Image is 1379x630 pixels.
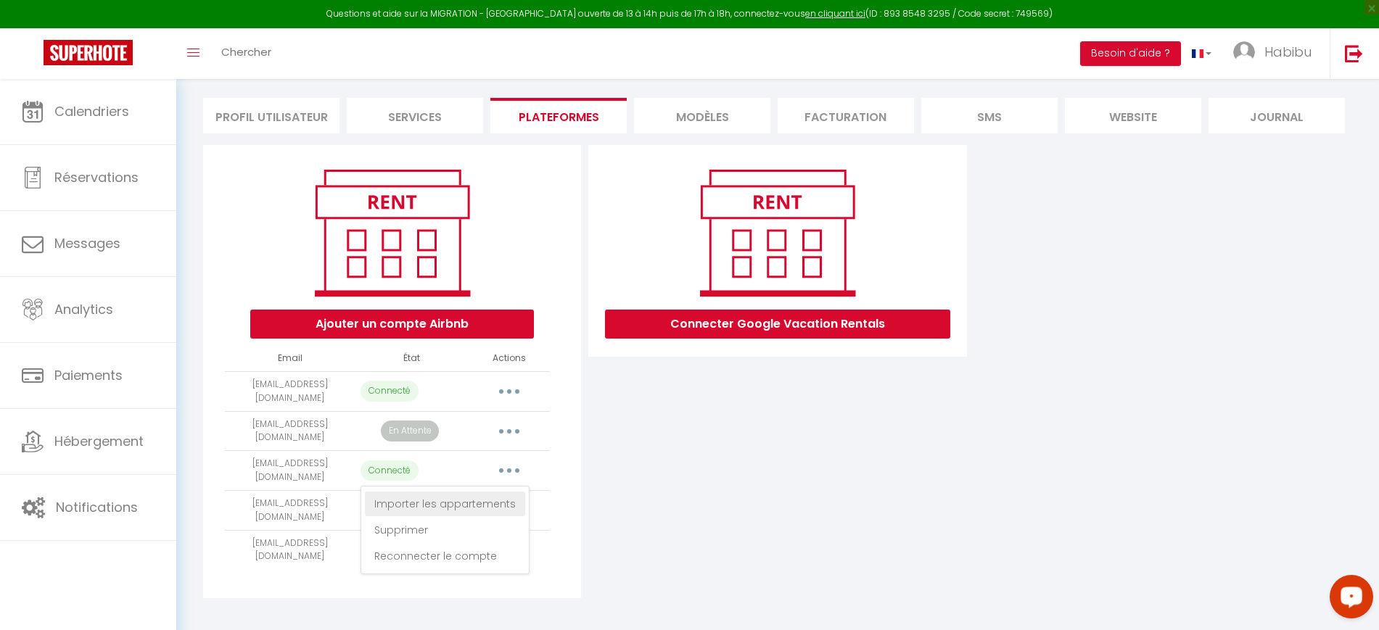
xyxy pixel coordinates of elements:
[778,98,914,133] li: Facturation
[361,381,419,402] p: Connecté
[54,234,120,252] span: Messages
[225,346,355,371] th: Email
[1345,44,1363,62] img: logout
[1318,569,1379,630] iframe: LiveChat chat widget
[250,310,534,339] button: Ajouter un compte Airbnb
[1264,43,1312,61] span: Habibu
[1209,98,1345,133] li: Journal
[225,530,355,570] td: [EMAIL_ADDRESS][DOMAIN_NAME]
[921,98,1058,133] li: SMS
[381,420,439,442] p: En Attente
[634,98,770,133] li: MODÈLES
[365,492,525,516] a: Importer les appartements
[221,44,271,59] span: Chercher
[365,518,525,542] a: Supprimer
[805,7,865,20] a: en cliquant ici
[1065,98,1201,133] li: website
[605,310,950,339] button: Connecter Google Vacation Rentals
[347,98,483,133] li: Services
[203,98,339,133] li: Profil Utilisateur
[1233,41,1255,63] img: ...
[210,28,282,79] a: Chercher
[300,163,485,302] img: rent.png
[54,432,144,450] span: Hébergement
[1080,41,1181,66] button: Besoin d'aide ?
[490,98,627,133] li: Plateformes
[355,346,469,371] th: État
[469,346,550,371] th: Actions
[54,168,139,186] span: Réservations
[361,460,419,481] p: Connecté
[225,451,355,491] td: [EMAIL_ADDRESS][DOMAIN_NAME]
[225,411,355,451] td: [EMAIL_ADDRESS][DOMAIN_NAME]
[225,490,355,530] td: [EMAIL_ADDRESS][DOMAIN_NAME]
[365,544,525,568] a: Reconnecter le compte
[225,371,355,411] td: [EMAIL_ADDRESS][DOMAIN_NAME]
[54,300,113,318] span: Analytics
[54,366,123,384] span: Paiements
[685,163,870,302] img: rent.png
[44,40,133,65] img: Super Booking
[56,498,138,516] span: Notifications
[1222,28,1330,79] a: ... Habibu
[54,102,129,120] span: Calendriers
